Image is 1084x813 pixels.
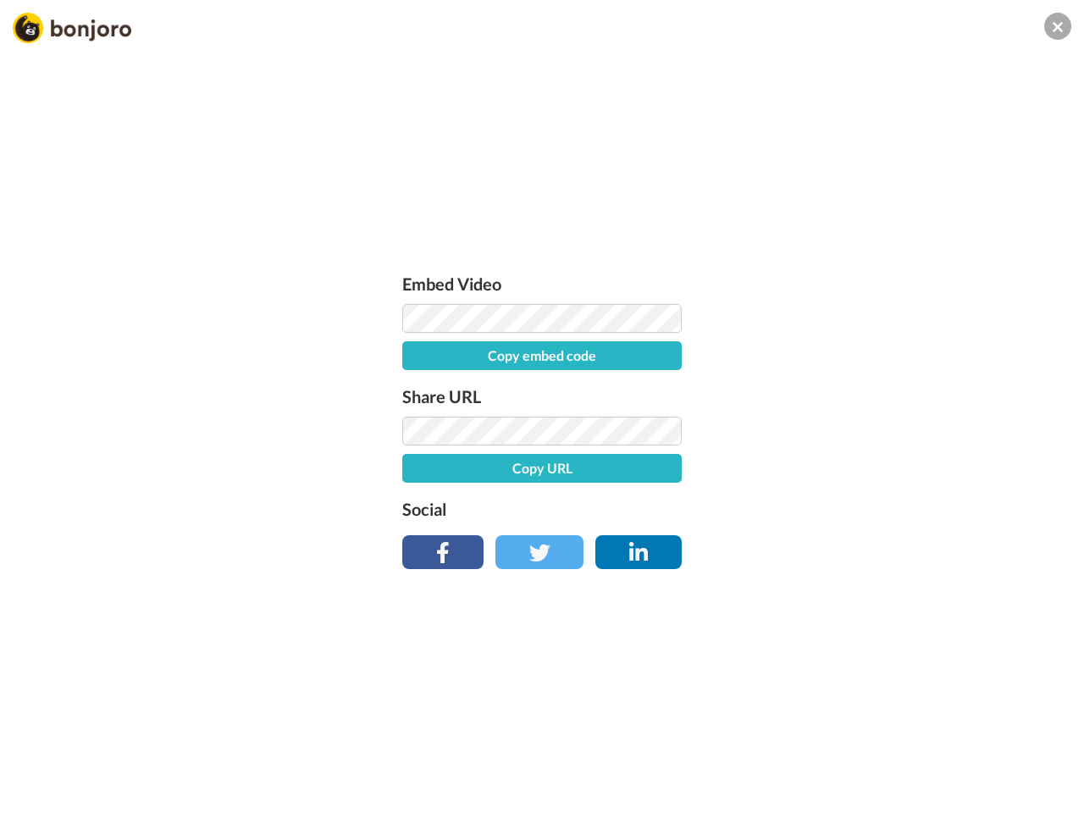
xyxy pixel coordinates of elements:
[402,383,682,410] label: Share URL
[13,13,131,43] img: Bonjoro Logo
[402,341,682,370] button: Copy embed code
[402,454,682,483] button: Copy URL
[402,270,682,297] label: Embed Video
[402,495,682,523] label: Social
